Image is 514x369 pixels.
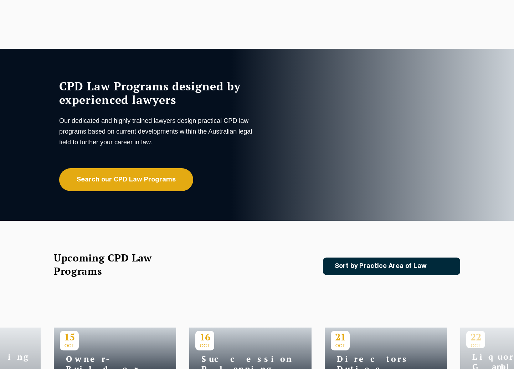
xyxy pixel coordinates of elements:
[195,343,214,348] span: OCT
[54,251,170,278] h2: Upcoming CPD Law Programs
[438,263,446,269] img: Icon
[59,115,255,148] p: Our dedicated and highly trained lawyers design practical CPD law programs based on current devel...
[60,343,79,348] span: OCT
[60,331,79,343] p: 15
[331,343,350,348] span: OCT
[331,331,350,343] p: 21
[59,168,193,191] a: Search our CPD Law Programs
[195,331,214,343] p: 16
[323,258,460,275] a: Sort by Practice Area of Law
[59,79,255,106] h1: CPD Law Programs designed by experienced lawyers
